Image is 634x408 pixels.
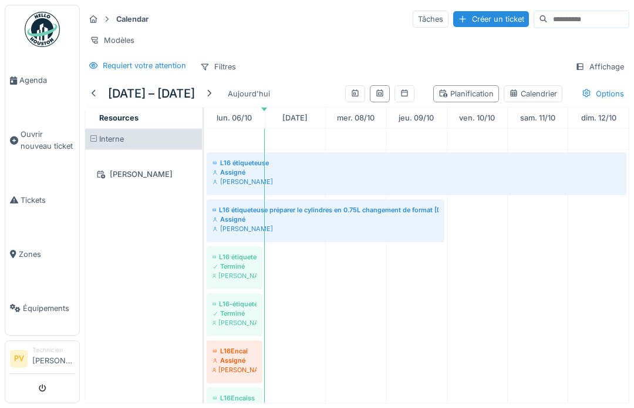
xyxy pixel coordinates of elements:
a: PV Technicien[PERSON_NAME] [10,346,75,374]
span: Ouvrir nouveau ticket [21,129,75,151]
div: Planification [439,88,494,99]
div: L16Encai [213,346,257,356]
h5: [DATE] – [DATE] [108,86,195,101]
div: [PERSON_NAME] [213,224,439,233]
a: Tickets [5,173,79,227]
span: Équipements [23,303,75,314]
img: Badge_color-CXgf-gQk.svg [25,12,60,47]
div: [PERSON_NAME] [92,167,195,182]
div: [PERSON_NAME] [213,177,620,186]
div: [PERSON_NAME] [213,365,257,374]
div: Affichage [570,58,629,75]
div: L16-étiqueteuse-réviser les cylindres 0,5L [213,299,257,309]
li: [PERSON_NAME] [32,346,75,371]
a: 6 octobre 2025 [214,110,255,126]
div: Aujourd'hui [223,86,275,102]
a: Ouvrir nouveau ticket [5,108,79,173]
span: Interne [99,135,124,143]
strong: Calendar [112,14,153,25]
div: Technicien [32,346,75,355]
div: Créer un ticket [453,11,529,27]
a: Agenda [5,53,79,108]
li: PV [10,350,28,367]
div: Assigné [213,356,257,365]
div: Assigné [213,215,439,224]
div: Tâches [413,11,448,28]
div: L16 étiqueteuse préparer le cylindres en 0.50L [213,252,257,262]
div: [PERSON_NAME] [213,271,257,280]
div: L16Encaiss [213,393,257,403]
div: Terminé [213,309,257,318]
span: Resources [99,113,139,122]
div: Filtres [195,58,241,75]
a: 12 octobre 2025 [578,110,619,126]
a: 8 octobre 2025 [334,110,377,126]
span: Zones [19,249,75,260]
a: Équipements [5,281,79,335]
div: Modèles [85,32,140,49]
div: L16 étiqueteuse [213,158,620,168]
div: Requiert votre attention [103,60,186,71]
span: Agenda [19,75,75,86]
a: 9 octobre 2025 [396,110,437,126]
div: Terminé [213,262,257,271]
a: 10 octobre 2025 [456,110,498,126]
div: L16 étiqueteuse préparer le cylindres en 0.75L changement de format [DATE] 03H00 [213,205,439,215]
div: [PERSON_NAME] [213,318,257,327]
a: 11 octobre 2025 [517,110,558,126]
div: Options [576,85,629,102]
a: Zones [5,227,79,281]
span: Tickets [21,195,75,206]
div: Calendrier [509,88,557,99]
a: 7 octobre 2025 [279,110,311,126]
div: Assigné [213,168,620,177]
